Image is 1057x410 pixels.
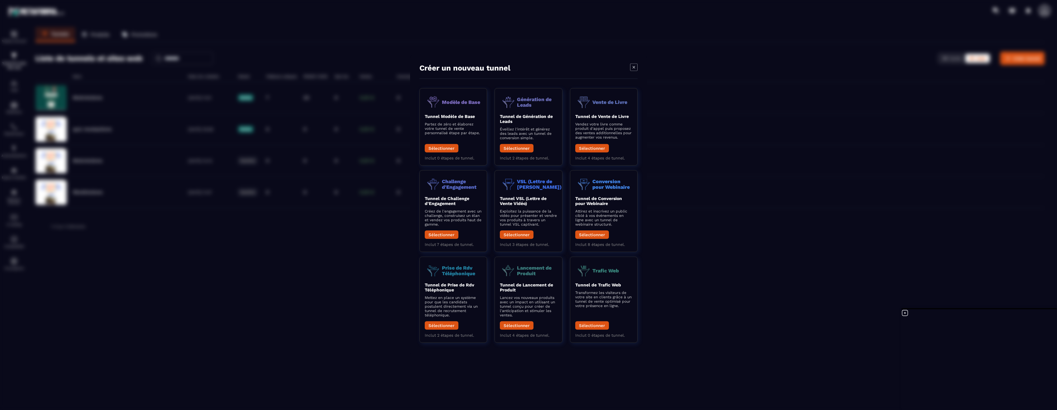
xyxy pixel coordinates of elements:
p: Inclut 3 étapes de tunnel. [500,242,557,247]
b: Tunnel de Lancement de Produit [500,282,553,292]
button: Sélectionner [425,231,458,239]
b: Tunnel de Conversion pour Webinaire [575,196,622,206]
b: Tunnel de Challenge d'Engagement [425,196,469,206]
img: funnel-objective-icon [500,262,517,279]
img: funnel-objective-icon [425,262,442,279]
button: Sélectionner [575,321,609,330]
p: Lancement de Produit [517,265,557,276]
img: funnel-objective-icon [500,94,517,111]
p: Modèle de Base [442,99,480,105]
img: funnel-objective-icon [575,262,592,279]
button: Sélectionner [425,321,458,330]
p: Inclut 0 étapes de tunnel. [575,333,632,338]
b: Tunnel de Trafic Web [575,282,621,287]
img: funnel-objective-icon [425,94,442,111]
button: Sélectionner [425,144,458,153]
button: Sélectionner [500,231,533,239]
img: funnel-objective-icon [425,176,442,193]
p: VSL (Lettre de [PERSON_NAME]) [517,178,562,189]
b: Tunnel VSL (Lettre de Vente Vidéo) [500,196,547,206]
p: Vente de Livre [592,99,627,105]
p: Lancez vos nouveaux produits avec un impact en utilisant un tunnel conçu pour créer de l'anticipa... [500,295,557,317]
p: Inclut 8 étapes de tunnel. [575,242,632,247]
p: Inclut 7 étapes de tunnel. [425,242,482,247]
p: Inclut 2 étapes de tunnel. [425,333,482,338]
p: Trafic Web [592,268,619,273]
p: Inclut 2 étapes de tunnel. [500,156,557,160]
p: Attirez et inscrivez un public ciblé à vos événements en ligne avec un tunnel de webinaire struct... [575,209,632,227]
p: Exploitez la puissance de la vidéo pour présenter et vendre vos produits à travers un tunnel VSL ... [500,209,557,227]
h4: Créer un nouveau tunnel [419,64,510,72]
img: funnel-objective-icon [500,176,517,193]
p: Inclut 0 étapes de tunnel. [425,156,482,160]
b: Tunnel Modèle de Base [425,114,475,119]
p: Challenge d'Engagement [442,178,482,189]
p: Inclut 4 étapes de tunnel. [575,156,632,160]
b: Tunnel de Vente de Livre [575,114,629,119]
p: Génération de Leads [517,96,557,107]
p: Vendez votre livre comme produit d'appel puis proposez des ventes additionnelles pour augmenter v... [575,122,632,139]
p: Conversion pour Webinaire [592,178,632,189]
p: Éveillez l'intérêt et générez des leads avec un tunnel de conversion simple. [500,127,557,140]
p: Transformez les visiteurs de votre site en clients grâce à un tunnel de vente optimisé pour votre... [575,290,632,308]
button: Sélectionner [575,231,609,239]
button: Sélectionner [500,321,533,330]
b: Tunnel de Génération de Leads [500,114,553,124]
p: Prise de Rdv Téléphonique [442,265,482,276]
p: Mettez en place un système pour que les candidats postulent directement via un tunnel de recrutem... [425,295,482,317]
img: funnel-objective-icon [575,94,592,111]
p: Partez de zéro et élaborez votre tunnel de vente personnalisé étape par étape. [425,122,482,135]
p: Inclut 4 étapes de tunnel. [500,333,557,338]
button: Sélectionner [500,144,533,153]
p: Créez de l'engagement avec un challenge, construisez un élan et vendez vos produits haut de gamme. [425,209,482,227]
img: funnel-objective-icon [575,176,592,193]
button: Sélectionner [575,144,609,153]
b: Tunnel de Prise de Rdv Téléphonique [425,282,474,292]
